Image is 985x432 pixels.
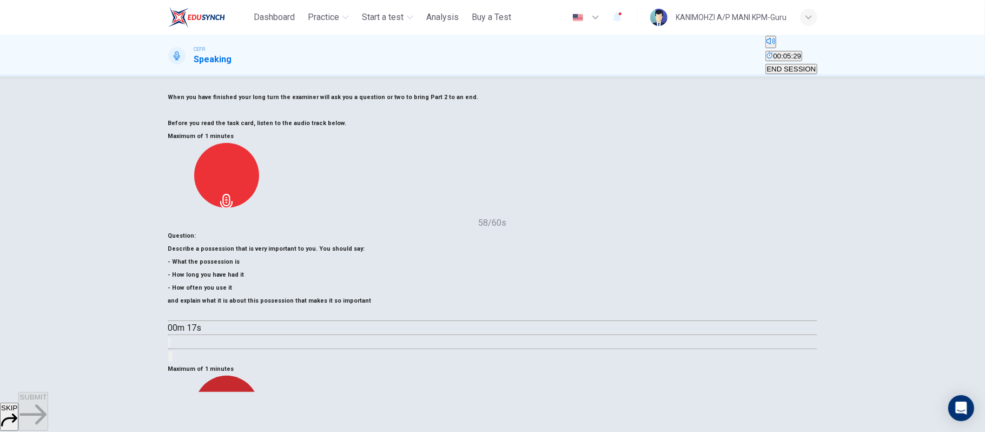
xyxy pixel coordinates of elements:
[168,65,817,130] h6: Directions :
[765,49,817,62] div: Hide
[765,64,817,74] button: END SESSION
[422,8,463,27] button: Analysis
[168,6,225,28] img: ELTC logo
[362,11,404,24] span: Start a test
[765,36,817,49] div: Mute
[1,404,17,412] span: SKIP
[426,11,459,24] span: Analysis
[168,6,250,28] a: ELTC logo
[19,393,47,401] span: SUBMIT
[765,51,802,61] button: 00:05:29
[168,337,170,348] button: Click to see the audio transcription
[467,8,515,27] button: Buy a Test
[358,8,418,27] button: Start a test
[168,130,817,143] h6: Maximum of 1 minutes
[168,68,749,127] span: In Part 2 you are required to talk on a subject for between one and two minutes. You will be give...
[168,363,817,376] h6: Maximum of 1 minutes
[948,395,974,421] div: Open Intercom Messenger
[168,323,202,333] span: 00m 17s
[303,8,353,27] button: Practice
[18,392,48,431] button: SUBMIT
[168,230,817,243] h6: Question :
[571,14,585,22] img: en
[254,11,295,24] span: Dashboard
[194,53,232,66] h1: Speaking
[650,9,667,26] img: Profile picture
[766,65,816,73] span: END SESSION
[168,217,817,230] h6: 58/60s
[249,8,299,27] button: Dashboard
[472,11,511,24] span: Buy a Test
[194,45,206,53] span: CEFR
[773,52,801,60] span: 00:05:29
[168,243,817,307] h6: Describe a possession that is very important to you. You should say: - What the possession is - H...
[308,11,339,24] span: Practice
[676,11,787,24] div: KANIMOHZI A/P MANI KPM-Guru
